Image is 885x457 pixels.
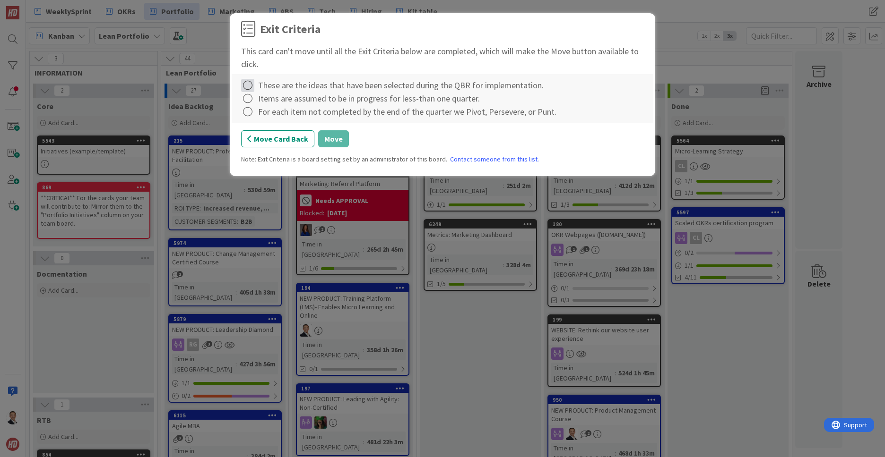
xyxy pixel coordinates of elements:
[241,130,314,147] button: Move Card Back
[20,1,43,13] span: Support
[241,154,644,164] div: Note: Exit Criteria is a board setting set by an administrator of this board.
[318,130,349,147] button: Move
[450,154,539,164] a: Contact someone from this list.
[258,79,544,92] div: These are the ideas that have been selected during the QBR for implementation.
[258,105,556,118] div: For each item not completed by the end of the quarter we Pivot, Persevere, or Punt.
[260,21,321,38] div: Exit Criteria
[241,45,644,70] div: This card can't move until all the Exit Criteria below are completed, which will make the Move bu...
[258,92,480,105] div: Items are assumed to be in progress for less-than one quarter.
